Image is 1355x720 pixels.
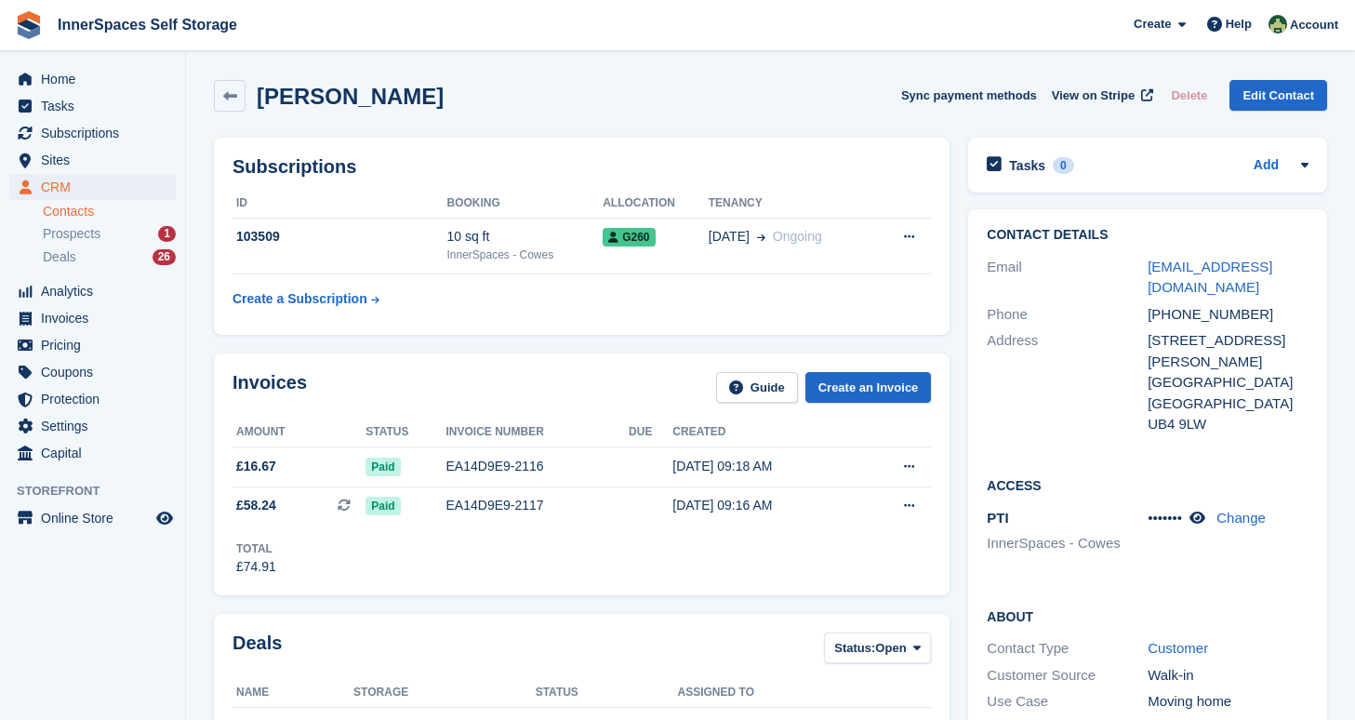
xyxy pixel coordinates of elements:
[987,638,1148,660] div: Contact Type
[232,678,353,708] th: Name
[987,510,1008,526] span: PTI
[446,418,630,447] th: Invoice number
[603,228,655,247] span: G260
[41,332,153,358] span: Pricing
[1134,15,1171,33] span: Create
[365,418,445,447] th: Status
[41,505,153,531] span: Online Store
[987,475,1309,494] h2: Access
[1148,665,1309,687] div: Walk-in
[446,457,630,476] div: EA14D9E9-2116
[1148,304,1309,326] div: [PHONE_NUMBER]
[901,80,1037,111] button: Sync payment methods
[232,156,931,178] h2: Subscriptions
[9,413,176,439] a: menu
[43,224,176,244] a: Prospects 1
[232,372,307,403] h2: Invoices
[1044,80,1157,111] a: View on Stripe
[987,257,1148,299] div: Email
[9,147,176,173] a: menu
[446,247,603,263] div: InnerSpaces - Cowes
[353,678,536,708] th: Storage
[1148,691,1309,713] div: Moving home
[773,229,822,244] span: Ongoing
[603,189,709,219] th: Allocation
[1148,510,1182,526] span: •••••••
[365,497,400,515] span: Paid
[9,66,176,92] a: menu
[236,540,276,557] div: Total
[1148,640,1208,656] a: Customer
[232,227,446,247] div: 103509
[41,305,153,331] span: Invoices
[987,533,1148,554] li: InnerSpaces - Cowes
[987,607,1309,625] h2: About
[9,332,176,358] a: menu
[41,440,153,466] span: Capital
[15,11,43,39] img: stora-icon-8386f47178a22dfd0bd8f6a31ec36ba5ce8667c1dd55bd0f319d3a0aa187defe.svg
[9,440,176,466] a: menu
[1148,393,1309,415] div: [GEOGRAPHIC_DATA]
[9,386,176,412] a: menu
[1148,259,1272,296] a: [EMAIL_ADDRESS][DOMAIN_NAME]
[232,418,365,447] th: Amount
[41,359,153,385] span: Coupons
[9,305,176,331] a: menu
[716,372,798,403] a: Guide
[153,249,176,265] div: 26
[232,289,367,309] div: Create a Subscription
[629,418,672,447] th: Due
[446,189,603,219] th: Booking
[41,120,153,146] span: Subscriptions
[875,639,906,658] span: Open
[1052,87,1135,105] span: View on Stripe
[1269,15,1287,33] img: Paula Amey
[41,413,153,439] span: Settings
[1163,80,1215,111] button: Delete
[9,505,176,531] a: menu
[41,147,153,173] span: Sites
[50,9,245,40] a: InnerSpaces Self Storage
[1148,372,1309,393] div: [GEOGRAPHIC_DATA]
[824,633,931,663] button: Status: Open
[41,386,153,412] span: Protection
[9,278,176,304] a: menu
[709,227,750,247] span: [DATE]
[232,282,379,316] a: Create a Subscription
[834,639,875,658] span: Status:
[805,372,932,403] a: Create an Invoice
[446,496,630,515] div: EA14D9E9-2117
[257,84,444,109] h2: [PERSON_NAME]
[236,496,276,515] span: £58.24
[9,120,176,146] a: menu
[232,633,282,667] h2: Deals
[672,457,858,476] div: [DATE] 09:18 AM
[365,458,400,476] span: Paid
[987,330,1148,435] div: Address
[1009,157,1045,174] h2: Tasks
[446,227,603,247] div: 10 sq ft
[9,174,176,200] a: menu
[1148,330,1309,352] div: [STREET_ADDRESS]
[678,678,932,708] th: Assigned to
[41,278,153,304] span: Analytics
[43,247,176,267] a: Deals 26
[1148,414,1309,435] div: UB4 9LW
[43,225,100,243] span: Prospects
[672,496,858,515] div: [DATE] 09:16 AM
[672,418,858,447] th: Created
[1053,157,1074,174] div: 0
[41,66,153,92] span: Home
[236,457,276,476] span: £16.67
[1254,155,1279,177] a: Add
[987,691,1148,713] div: Use Case
[158,226,176,242] div: 1
[536,678,678,708] th: Status
[43,203,176,220] a: Contacts
[9,93,176,119] a: menu
[987,665,1148,687] div: Customer Source
[41,93,153,119] span: Tasks
[232,189,446,219] th: ID
[43,248,76,266] span: Deals
[987,304,1148,326] div: Phone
